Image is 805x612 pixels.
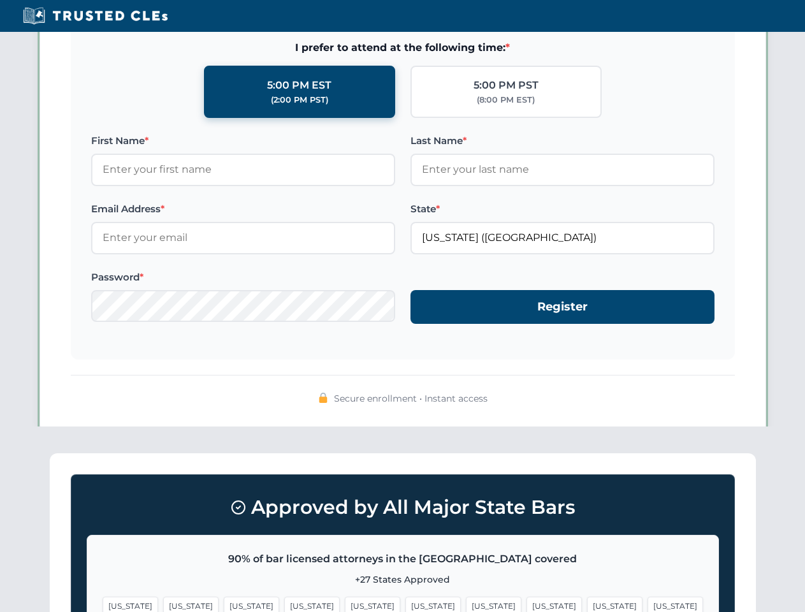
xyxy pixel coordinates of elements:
[87,490,719,525] h3: Approved by All Major State Bars
[474,77,539,94] div: 5:00 PM PST
[91,222,395,254] input: Enter your email
[91,201,395,217] label: Email Address
[410,154,714,186] input: Enter your last name
[19,6,171,25] img: Trusted CLEs
[91,154,395,186] input: Enter your first name
[410,201,714,217] label: State
[334,391,488,405] span: Secure enrollment • Instant access
[91,40,714,56] span: I prefer to attend at the following time:
[410,222,714,254] input: Florida (FL)
[103,572,703,586] p: +27 States Approved
[318,393,328,403] img: 🔒
[410,133,714,149] label: Last Name
[267,77,331,94] div: 5:00 PM EST
[410,290,714,324] button: Register
[477,94,535,106] div: (8:00 PM EST)
[103,551,703,567] p: 90% of bar licensed attorneys in the [GEOGRAPHIC_DATA] covered
[271,94,328,106] div: (2:00 PM PST)
[91,133,395,149] label: First Name
[91,270,395,285] label: Password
